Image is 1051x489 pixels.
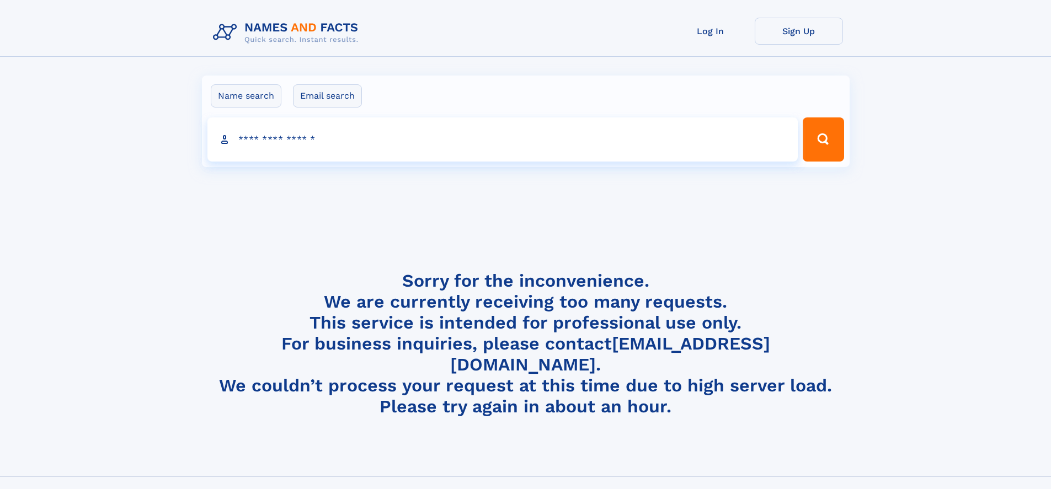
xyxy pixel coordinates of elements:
[211,84,281,108] label: Name search
[803,117,844,162] button: Search Button
[755,18,843,45] a: Sign Up
[209,270,843,417] h4: Sorry for the inconvenience. We are currently receiving too many requests. This service is intend...
[450,333,770,375] a: [EMAIL_ADDRESS][DOMAIN_NAME]
[207,117,798,162] input: search input
[666,18,755,45] a: Log In
[293,84,362,108] label: Email search
[209,18,367,47] img: Logo Names and Facts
